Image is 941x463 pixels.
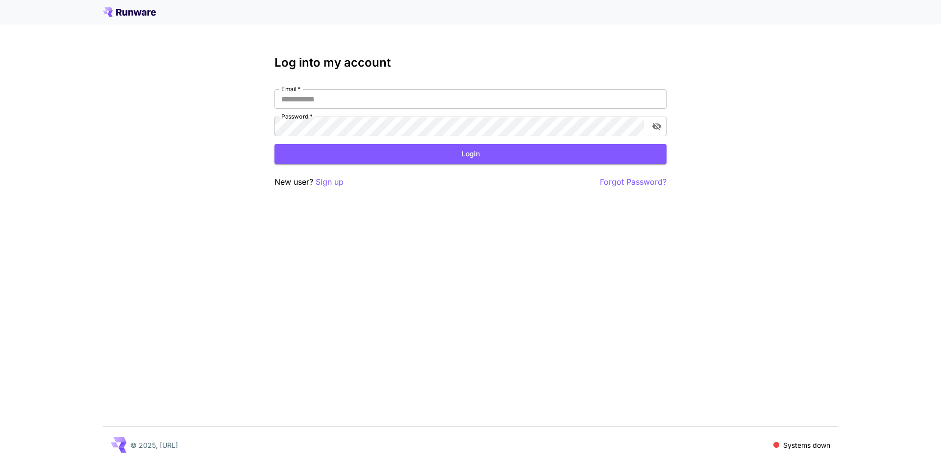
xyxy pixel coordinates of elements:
button: Forgot Password? [600,176,667,188]
button: toggle password visibility [648,118,666,135]
p: Systems down [783,440,830,450]
label: Password [281,112,313,121]
button: Login [274,144,667,164]
button: Sign up [316,176,344,188]
p: © 2025, [URL] [130,440,178,450]
label: Email [281,85,300,93]
h3: Log into my account [274,56,667,70]
p: New user? [274,176,344,188]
